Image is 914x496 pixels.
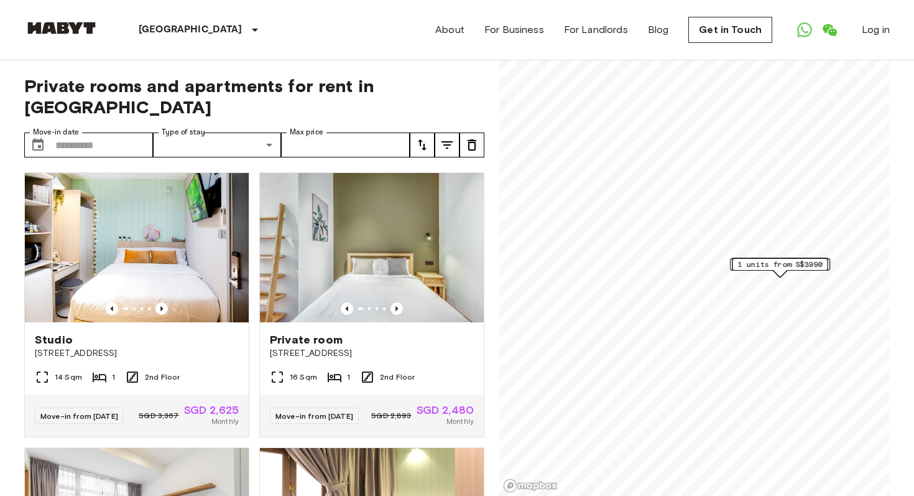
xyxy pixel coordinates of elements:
span: Monthly [211,416,239,427]
span: Move-in from [DATE] [40,411,118,421]
span: 1 [347,372,350,383]
div: Map marker [732,258,828,278]
span: [STREET_ADDRESS] [270,347,474,360]
label: Move-in date [33,127,79,138]
label: Type of stay [162,127,205,138]
a: Mapbox logo [503,479,558,493]
button: tune [435,133,459,157]
a: Log in [862,22,890,37]
a: Open WhatsApp [792,17,817,42]
span: Private rooms and apartments for rent in [GEOGRAPHIC_DATA] [24,75,484,118]
span: [STREET_ADDRESS] [35,347,239,360]
div: Map marker [730,258,830,278]
span: 2nd Floor [380,372,415,383]
span: SGD 2,893 [371,410,411,421]
p: [GEOGRAPHIC_DATA] [139,22,242,37]
span: SGD 2,625 [184,405,239,416]
label: Max price [290,127,323,138]
a: Marketing picture of unit SG-01-021-008-01Previous imagePrevious imagePrivate room[STREET_ADDRESS... [259,172,484,438]
a: Get in Touch [688,17,772,43]
span: Studio [35,332,73,347]
span: Private room [270,332,343,347]
button: Previous image [341,302,353,315]
span: 1 units from S$3990 [738,259,823,270]
button: Previous image [106,302,118,315]
button: tune [410,133,435,157]
img: Habyt [24,22,99,34]
span: Move-in from [DATE] [275,411,353,421]
span: 16 Sqm [290,372,317,383]
span: SGD 3,367 [139,410,178,421]
button: Choose date [25,133,50,157]
a: For Landlords [564,22,628,37]
img: Marketing picture of unit SG-01-111-002-001 [25,173,249,322]
a: Blog [648,22,669,37]
img: Marketing picture of unit SG-01-021-008-01 [260,173,484,322]
a: Open WeChat [817,17,842,42]
button: Previous image [390,302,403,315]
a: Marketing picture of unit SG-01-111-002-001Previous imagePrevious imageStudio[STREET_ADDRESS]14 S... [24,172,249,438]
span: 1 [112,372,115,383]
span: 14 Sqm [55,372,82,383]
span: Monthly [446,416,474,427]
button: Previous image [155,302,168,315]
button: tune [459,133,484,157]
span: SGD 2,480 [417,405,474,416]
span: 2nd Floor [145,372,180,383]
a: About [435,22,464,37]
a: For Business [484,22,544,37]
